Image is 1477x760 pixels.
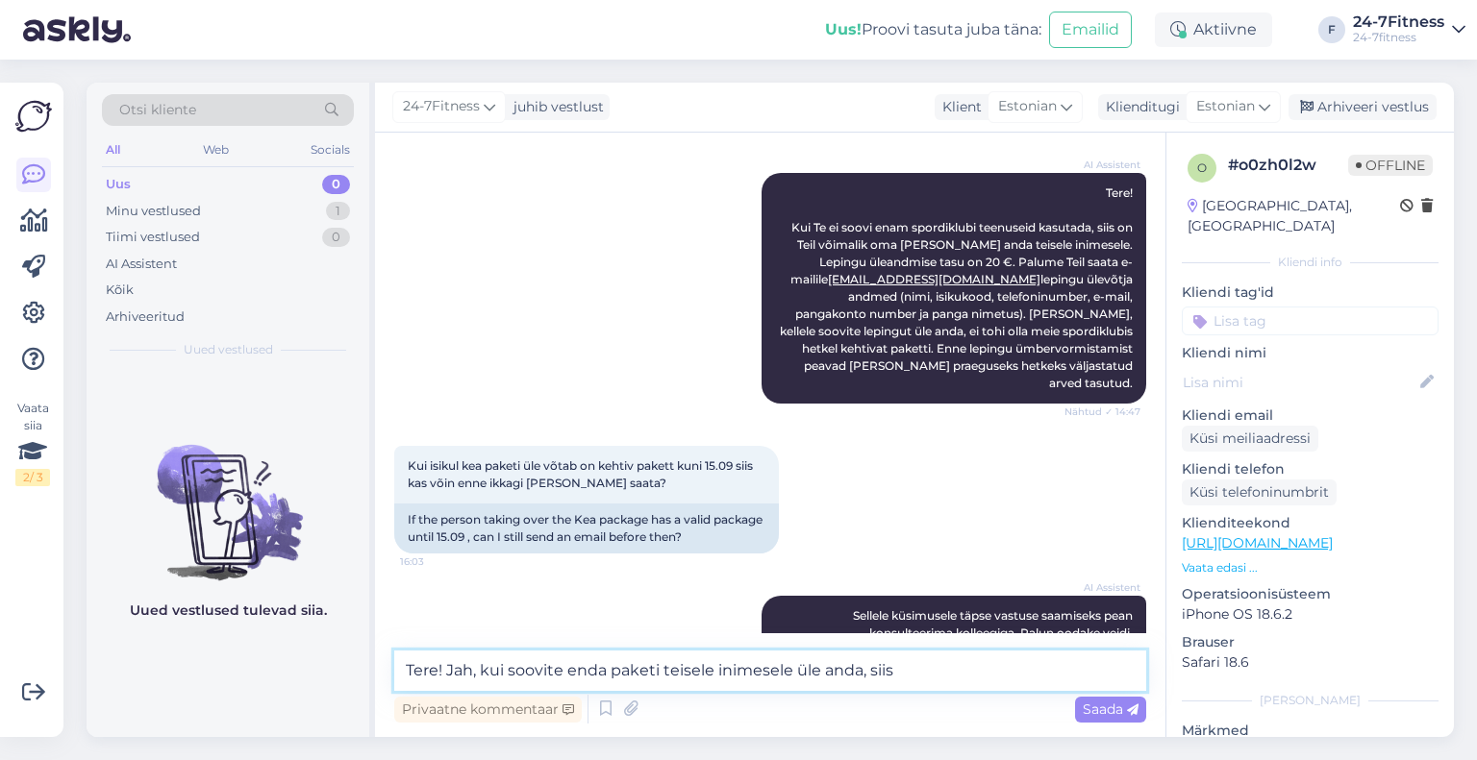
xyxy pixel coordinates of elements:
div: 1 [326,202,350,221]
input: Lisa nimi [1183,372,1416,393]
p: Safari 18.6 [1182,652,1439,673]
div: Uus [106,175,131,194]
p: iPhone OS 18.6.2 [1182,604,1439,625]
p: Klienditeekond [1182,513,1439,533]
div: All [102,137,124,162]
img: No chats [87,410,369,583]
div: Küsi meiliaadressi [1182,426,1318,452]
a: [URL][DOMAIN_NAME] [1182,534,1333,552]
div: Proovi tasuta juba täna: [825,18,1041,41]
div: Kõik [106,281,134,300]
div: If the person taking over the Kea package has a valid package until 15.09 , can I still send an e... [394,503,779,553]
div: [GEOGRAPHIC_DATA], [GEOGRAPHIC_DATA] [1188,196,1400,236]
p: Operatsioonisüsteem [1182,584,1439,604]
span: 16:03 [400,554,472,569]
span: 24-7Fitness [403,96,480,117]
div: 0 [322,175,350,194]
div: Minu vestlused [106,202,201,221]
span: Uued vestlused [184,341,273,358]
div: Aktiivne [1155,12,1272,47]
div: Kliendi info [1182,254,1439,271]
p: Kliendi email [1182,405,1439,426]
a: [EMAIL_ADDRESS][DOMAIN_NAME] [828,272,1040,286]
span: Kui isikul kea paketi üle võtab on kehtiv pakett kuni 15.09 siis kas võin enne ikkagi [PERSON_NAM... [408,458,756,490]
div: Arhiveeri vestlus [1289,94,1437,120]
p: Kliendi telefon [1182,459,1439,479]
button: Emailid [1049,12,1132,48]
div: F [1318,16,1345,43]
div: [PERSON_NAME] [1182,692,1439,709]
span: o [1197,160,1207,175]
a: 24-7Fitness24-7fitness [1353,14,1465,45]
div: Web [199,137,233,162]
span: AI Assistent [1068,158,1140,172]
div: juhib vestlust [506,97,604,117]
p: Vaata edasi ... [1182,559,1439,576]
div: Klient [935,97,982,117]
div: Klienditugi [1098,97,1180,117]
div: Arhiveeritud [106,307,185,327]
span: Nähtud ✓ 14:47 [1064,405,1140,419]
div: Privaatne kommentaar [394,697,582,723]
textarea: Tere! Jah, kui soovite enda paketi teisele inimesele üle anda, siis [394,650,1146,691]
span: AI Assistent [1068,580,1140,595]
input: Lisa tag [1182,306,1439,335]
p: Uued vestlused tulevad siia. [130,601,327,621]
div: Socials [307,137,354,162]
p: Brauser [1182,632,1439,652]
div: Küsi telefoninumbrit [1182,479,1337,505]
div: # o0zh0l2w [1228,154,1348,177]
div: AI Assistent [106,255,177,274]
div: Vaata siia [15,400,50,486]
span: Otsi kliente [119,100,196,120]
div: Tiimi vestlused [106,228,200,247]
div: 2 / 3 [15,469,50,486]
span: Estonian [998,96,1057,117]
div: 24-7Fitness [1353,14,1444,30]
img: Askly Logo [15,98,52,135]
p: Kliendi tag'id [1182,282,1439,303]
span: Estonian [1196,96,1255,117]
p: Märkmed [1182,721,1439,741]
div: 24-7fitness [1353,30,1444,45]
div: 0 [322,228,350,247]
p: Kliendi nimi [1182,343,1439,363]
b: Uus! [825,20,862,38]
span: Saada [1083,700,1139,718]
span: Sellele küsimusele täpse vastuse saamiseks pean konsulteerima kolleegiga. Palun oodake veidi. [853,608,1136,640]
span: Offline [1348,155,1433,176]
